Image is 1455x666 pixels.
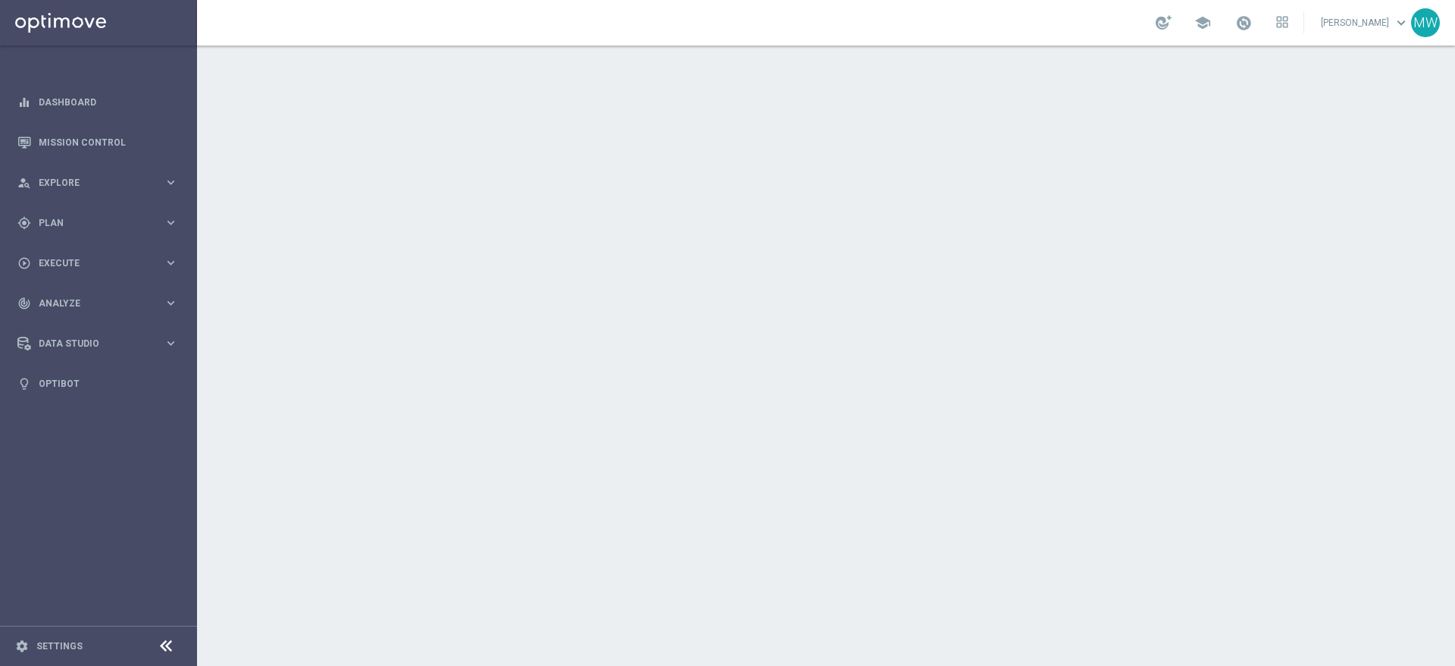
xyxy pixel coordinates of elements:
[17,338,179,350] button: Data Studio keyboard_arrow_right
[1194,14,1211,31] span: school
[39,218,164,228] span: Plan
[17,297,31,310] i: track_changes
[17,256,164,270] div: Execute
[17,217,179,229] button: gps_fixed Plan keyboard_arrow_right
[39,339,164,348] span: Data Studio
[39,82,178,122] a: Dashboard
[1411,8,1440,37] div: MW
[17,257,179,269] button: play_circle_outline Execute keyboard_arrow_right
[1319,11,1411,34] a: [PERSON_NAME]keyboard_arrow_down
[164,175,178,190] i: keyboard_arrow_right
[39,259,164,268] span: Execute
[39,299,164,308] span: Analyze
[17,176,31,190] i: person_search
[17,363,178,404] div: Optibot
[17,297,179,309] button: track_changes Analyze keyboard_arrow_right
[17,176,164,190] div: Explore
[164,336,178,350] i: keyboard_arrow_right
[17,177,179,189] button: person_search Explore keyboard_arrow_right
[17,337,164,350] div: Data Studio
[17,96,31,109] i: equalizer
[164,296,178,310] i: keyboard_arrow_right
[17,377,31,391] i: lightbulb
[36,642,83,651] a: Settings
[17,82,178,122] div: Dashboard
[17,256,31,270] i: play_circle_outline
[164,256,178,270] i: keyboard_arrow_right
[1393,14,1410,31] span: keyboard_arrow_down
[39,178,164,187] span: Explore
[39,122,178,162] a: Mission Control
[17,216,164,230] div: Plan
[17,378,179,390] button: lightbulb Optibot
[17,216,31,230] i: gps_fixed
[39,363,178,404] a: Optibot
[164,215,178,230] i: keyboard_arrow_right
[17,96,179,108] button: equalizer Dashboard
[17,137,179,149] button: Mission Control
[17,297,164,310] div: Analyze
[17,122,178,162] div: Mission Control
[15,639,29,653] i: settings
